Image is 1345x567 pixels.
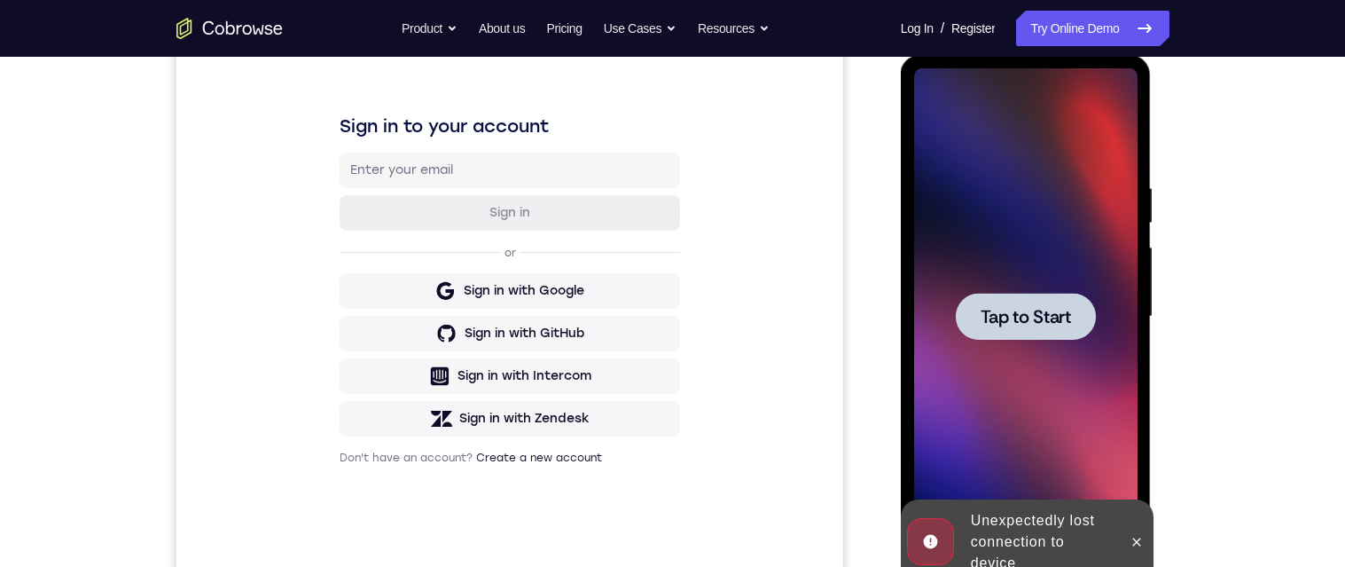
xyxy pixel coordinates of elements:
p: or [325,254,343,268]
a: Try Online Demo [1016,11,1169,46]
button: Tap to Start [55,238,195,285]
button: Sign in with Intercom [163,366,504,402]
a: Create a new account [300,460,426,472]
a: About us [479,11,525,46]
button: Resources [698,11,770,46]
span: / [941,18,944,39]
a: Register [951,11,995,46]
p: Don't have an account? [163,459,504,473]
button: Product [402,11,457,46]
a: Go to the home page [176,18,283,39]
div: Sign in with Google [287,290,408,308]
div: Sign in with Zendesk [283,418,413,436]
div: Unexpectedly lost connection to device [63,448,218,526]
div: Sign in with Intercom [281,375,415,393]
button: Sign in with Zendesk [163,409,504,445]
button: Sign in with Google [163,281,504,317]
a: Log In [901,11,934,46]
button: Use Cases [604,11,676,46]
a: Pricing [546,11,582,46]
div: Sign in with GitHub [288,333,408,350]
span: Tap to Start [80,253,170,271]
button: Sign in with GitHub [163,324,504,359]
